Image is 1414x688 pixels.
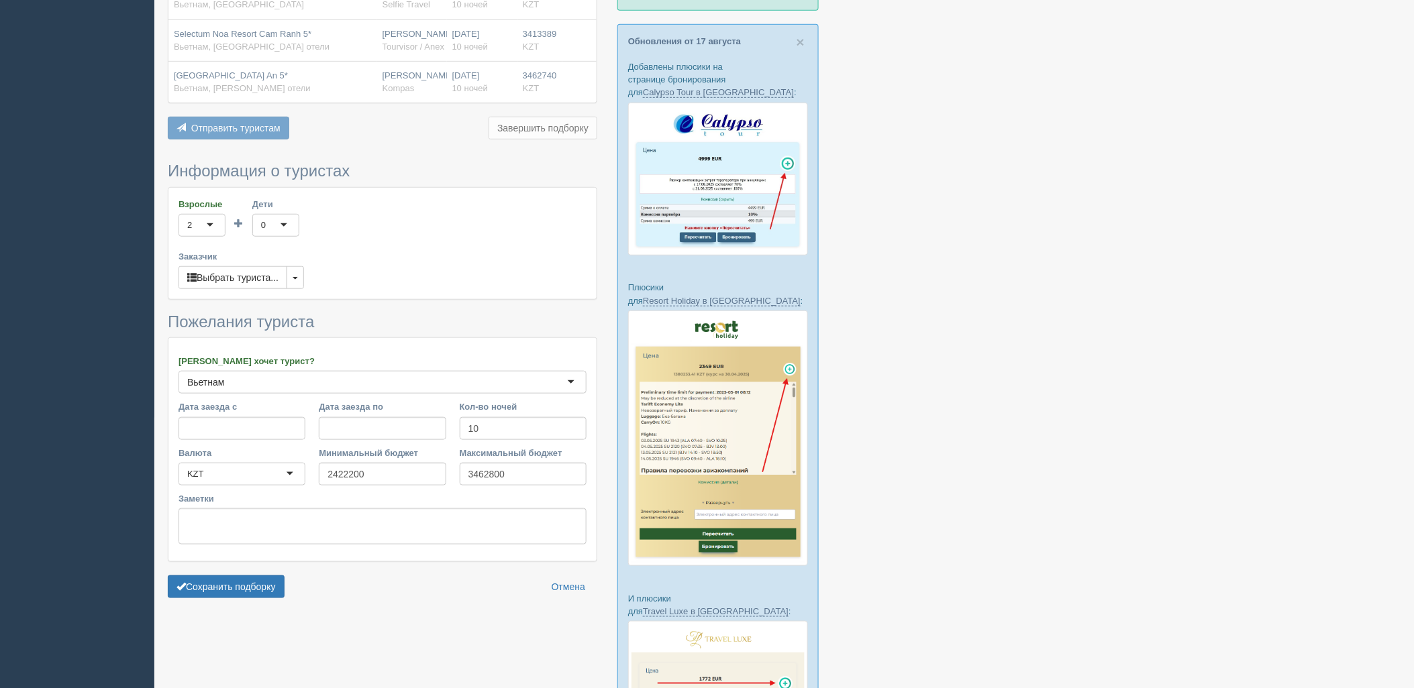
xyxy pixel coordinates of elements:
label: [PERSON_NAME] хочет турист? [179,355,587,367]
span: Tourvisor / Anex [383,42,445,52]
label: Дата заезда с [179,400,305,413]
div: [DATE] [452,28,512,53]
span: 10 ночей [452,83,488,93]
button: Завершить подборку [489,117,597,139]
img: calypso-tour-proposal-crm-for-travel-agency.jpg [628,103,808,256]
span: Selectum Noa Resort Cam Ranh 5* [174,29,311,39]
label: Заказчик [179,250,587,263]
span: Kompas [383,83,415,93]
span: KZT [523,83,540,93]
p: Добавлены плюсики на странице бронирования для : [628,60,808,99]
span: 3462740 [523,70,557,80]
span: 3413389 [523,29,557,39]
div: Вьетнам [187,376,225,389]
span: × [797,34,805,50]
label: Дата заезда по [319,400,446,413]
div: 2 [187,219,192,232]
div: 0 [261,219,266,232]
label: Максимальный бюджет [460,447,587,459]
label: Дети [252,198,299,211]
input: 7-10 или 7,10,14 [460,417,587,440]
img: resort-holiday-%D0%BF%D1%96%D0%B4%D0%B1%D1%96%D1%80%D0%BA%D0%B0-%D1%81%D1%80%D0%BC-%D0%B4%D0%BB%D... [628,310,808,567]
button: Отправить туристам [168,117,289,139]
span: 10 ночей [452,42,488,52]
label: Минимальный бюджет [319,447,446,459]
a: Обновления от 17 августа [628,36,741,46]
p: И плюсики для : [628,592,808,618]
span: [GEOGRAPHIC_DATA] An 5* [174,70,288,80]
label: Заметки [179,492,587,505]
a: Calypso Tour в [GEOGRAPHIC_DATA] [643,87,794,98]
div: [DATE] [452,70,512,95]
label: Валюта [179,447,305,459]
span: Пожелания туриста [168,312,314,331]
span: KZT [523,42,540,52]
label: Кол-во ночей [460,400,587,413]
button: Close [797,35,805,49]
label: Взрослые [179,198,225,211]
p: Плюсики для : [628,281,808,306]
button: Сохранить подборку [168,575,285,598]
a: Отмена [543,575,594,598]
span: Вьетнам, [GEOGRAPHIC_DATA] отели [174,42,330,52]
span: Отправить туристам [191,123,281,133]
span: Вьетнам, [PERSON_NAME] отели [174,83,311,93]
button: Выбрать туриста... [179,266,287,289]
a: Travel Luxe в [GEOGRAPHIC_DATA] [643,606,789,617]
div: [PERSON_NAME] [383,70,442,95]
h3: Информация о туристах [168,162,597,180]
div: KZT [187,467,204,481]
a: Resort Holiday в [GEOGRAPHIC_DATA] [643,296,801,306]
div: [PERSON_NAME] [383,28,442,53]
